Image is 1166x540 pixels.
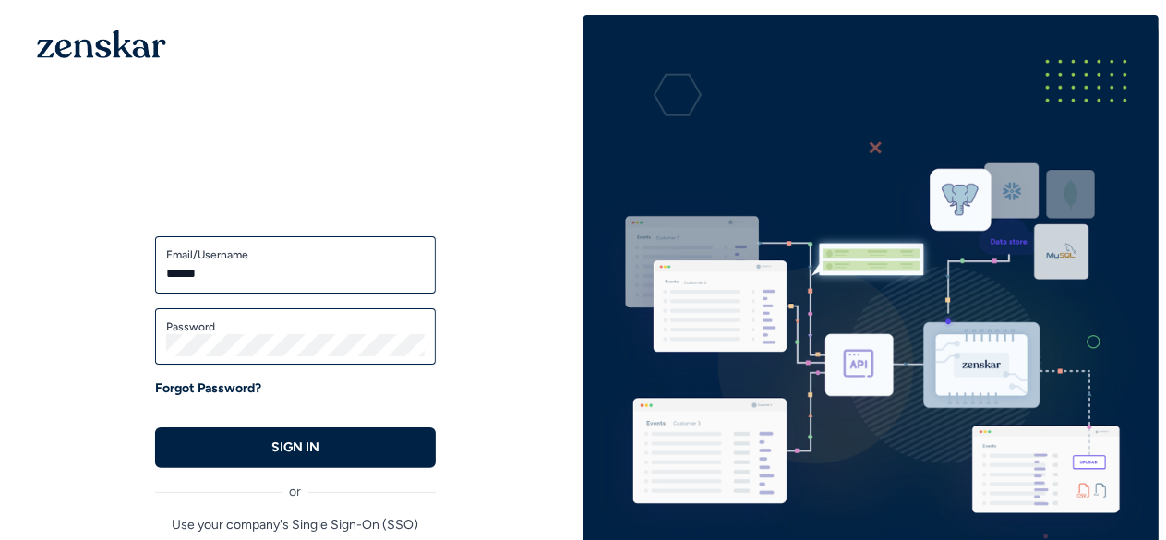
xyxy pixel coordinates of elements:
label: Email/Username [166,247,425,262]
button: SIGN IN [155,427,436,468]
img: 1OGAJ2xQqyY4LXKgY66KYq0eOWRCkrZdAb3gUhuVAqdWPZE9SRJmCz+oDMSn4zDLXe31Ii730ItAGKgCKgCCgCikA4Av8PJUP... [37,30,166,58]
a: Forgot Password? [155,379,261,398]
p: Use your company's Single Sign-On (SSO) [155,516,436,534]
p: SIGN IN [271,438,319,457]
div: or [155,468,436,501]
label: Password [166,319,425,334]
